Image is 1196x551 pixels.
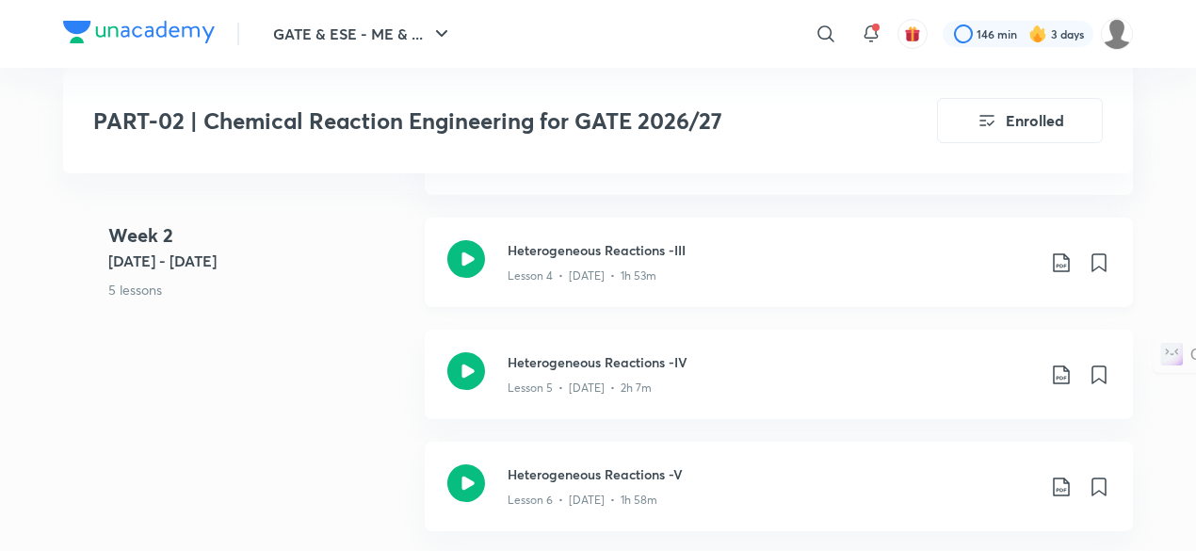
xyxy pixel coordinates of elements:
img: streak [1028,24,1047,43]
button: avatar [897,19,928,49]
h3: Heterogeneous Reactions -IV [508,352,1035,372]
img: Company Logo [63,21,215,43]
h4: Week 2 [108,221,410,250]
p: Lesson 4 • [DATE] • 1h 53m [508,267,656,284]
button: GATE & ESE - ME & ... [262,15,464,53]
p: Lesson 6 • [DATE] • 1h 58m [508,492,657,509]
a: Heterogeneous Reactions -IVLesson 5 • [DATE] • 2h 7m [425,330,1133,442]
a: Company Logo [63,21,215,48]
p: Lesson 5 • [DATE] • 2h 7m [508,380,652,397]
h3: Heterogeneous Reactions -V [508,464,1035,484]
p: 5 lessons [108,280,410,300]
h3: PART-02 | Chemical Reaction Engineering for GATE 2026/27 [93,107,831,135]
h5: [DATE] - [DATE] [108,250,410,272]
h3: Heterogeneous Reactions -III [508,240,1035,260]
button: Enrolled [937,98,1103,143]
img: avatar [904,25,921,42]
img: yash Singh [1101,18,1133,50]
a: Heterogeneous Reactions -IIILesson 4 • [DATE] • 1h 53m [425,218,1133,330]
